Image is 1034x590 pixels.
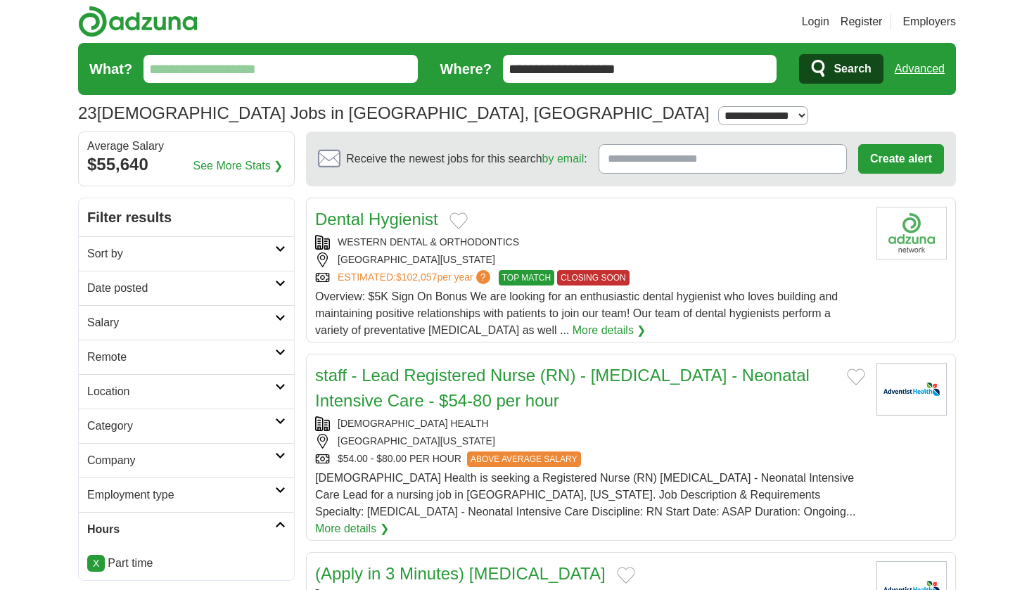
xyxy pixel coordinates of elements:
[315,235,865,250] div: WESTERN DENTAL & ORTHODONTICS
[396,271,437,283] span: $102,057
[338,270,493,286] a: ESTIMATED:$102,057per year?
[78,103,710,122] h1: [DEMOGRAPHIC_DATA] Jobs in [GEOGRAPHIC_DATA], [GEOGRAPHIC_DATA]
[476,270,490,284] span: ?
[78,101,97,126] span: 23
[87,555,105,572] a: X
[542,153,585,165] a: by email
[315,472,855,518] span: [DEMOGRAPHIC_DATA] Health is seeking a Registered Nurse (RN) [MEDICAL_DATA] - Neonatal Intensive ...
[87,555,286,572] li: Part time
[876,363,947,416] img: Adventist Health logo
[617,567,635,584] button: Add to favorite jobs
[87,349,275,366] h2: Remote
[87,141,286,152] div: Average Salary
[841,13,883,30] a: Register
[802,13,829,30] a: Login
[79,305,294,340] a: Salary
[440,58,492,79] label: Where?
[876,207,947,259] img: Company logo
[79,409,294,443] a: Category
[847,368,865,385] button: Add to favorite jobs
[87,383,275,400] h2: Location
[78,6,198,37] img: Adzuna logo
[87,245,275,262] h2: Sort by
[315,564,606,583] a: (Apply in 3 Minutes) [MEDICAL_DATA]
[834,55,871,83] span: Search
[315,366,810,410] a: staff - Lead Registered Nurse (RN) - [MEDICAL_DATA] - Neonatal Intensive Care - $54-80 per hour
[315,210,438,229] a: Dental Hygienist
[193,158,283,174] a: See More Stats ❯
[799,54,883,84] button: Search
[315,290,838,336] span: Overview: $5K Sign On Bonus We are looking for an enthusiastic dental hygienist who loves buildin...
[79,198,294,236] h2: Filter results
[87,152,286,177] div: $55,640
[858,144,944,174] button: Create alert
[346,150,587,167] span: Receive the newest jobs for this search :
[79,236,294,271] a: Sort by
[87,418,275,435] h2: Category
[315,434,865,449] div: [GEOGRAPHIC_DATA][US_STATE]
[557,270,630,286] span: CLOSING SOON
[895,55,945,83] a: Advanced
[79,271,294,305] a: Date posted
[87,452,275,469] h2: Company
[79,477,294,512] a: Employment type
[315,451,865,467] div: $54.00 - $80.00 PER HOUR
[79,340,294,374] a: Remote
[315,520,389,537] a: More details ❯
[79,443,294,477] a: Company
[449,212,468,229] button: Add to favorite jobs
[902,13,956,30] a: Employers
[467,451,581,467] span: ABOVE AVERAGE SALARY
[499,270,554,286] span: TOP MATCH
[573,322,646,339] a: More details ❯
[338,418,489,429] a: [DEMOGRAPHIC_DATA] HEALTH
[89,58,132,79] label: What?
[87,521,275,538] h2: Hours
[87,487,275,504] h2: Employment type
[87,280,275,297] h2: Date posted
[315,252,865,267] div: [GEOGRAPHIC_DATA][US_STATE]
[79,512,294,546] a: Hours
[79,374,294,409] a: Location
[87,314,275,331] h2: Salary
